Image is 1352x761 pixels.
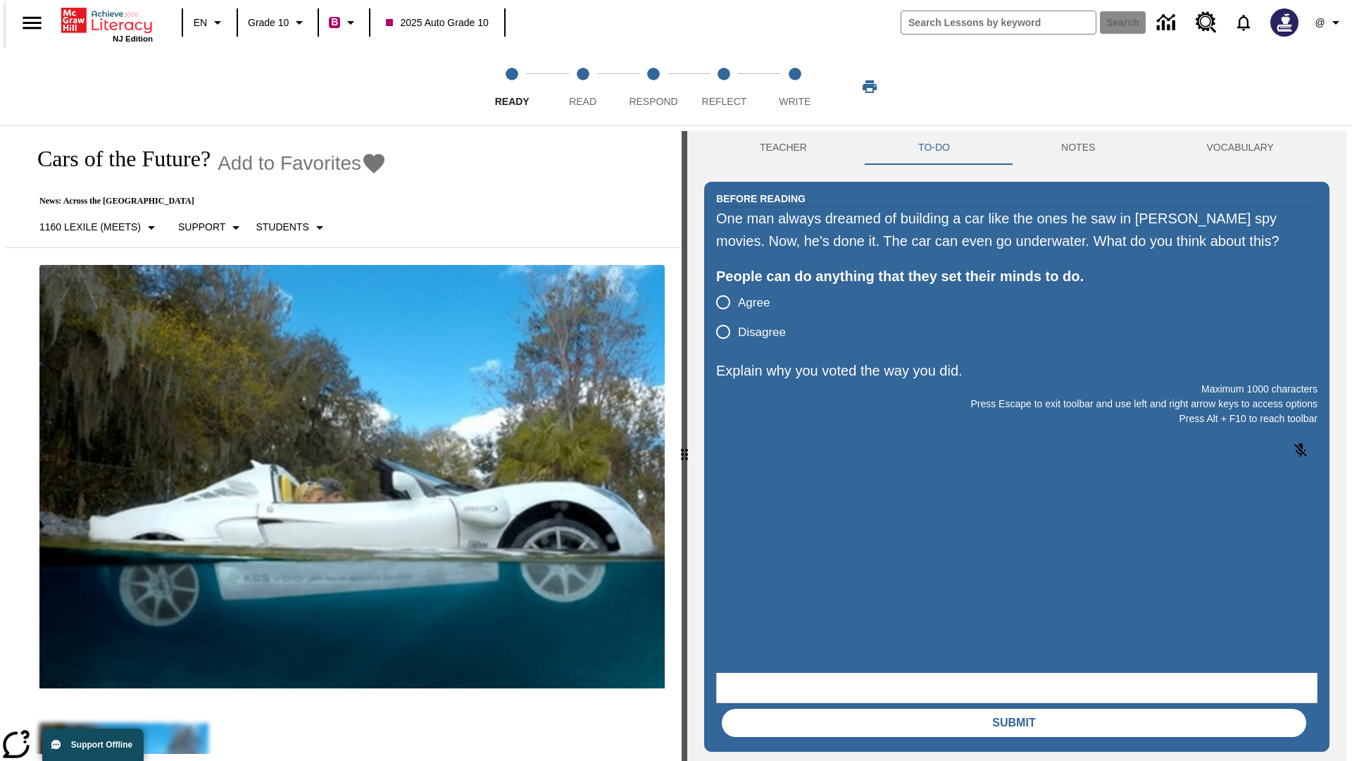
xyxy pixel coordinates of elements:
button: Select Lexile, 1160 Lexile (Meets) [34,215,165,240]
span: Add to Favorites [218,152,361,175]
div: Instructional Panel Tabs [704,131,1329,165]
input: search field [901,11,1096,34]
button: Print [847,74,892,99]
span: B [331,13,338,31]
h2: Before Reading [716,191,806,206]
div: Home [61,5,153,43]
span: Grade 10 [248,16,289,30]
button: VOCABULARY [1151,131,1329,165]
h1: Cars of the Future? [23,146,211,172]
div: Press Enter or Spacebar and then press right and left arrow keys to move the slider [682,131,687,761]
p: Students [256,220,308,235]
p: Press Alt + F10 to reach toolbar [716,412,1317,426]
span: Support Offline [71,740,132,750]
span: Respond [629,96,677,107]
button: Click to activate and allow voice recognition [1284,433,1317,467]
div: People can do anything that they set their minds to do. [716,265,1317,287]
button: Teacher [704,131,863,165]
button: NOTES [1006,131,1151,165]
button: Write step 5 of 5 [754,48,836,125]
button: Submit [722,709,1306,737]
img: Avatar [1270,8,1298,37]
span: Agree [738,294,770,312]
p: Maximum 1000 characters [716,382,1317,397]
span: Read [569,96,596,107]
button: Reflect step 4 of 5 [683,48,765,125]
button: Support Offline [42,729,144,761]
button: Select a new avatar [1262,4,1307,41]
body: Explain why you voted the way you did. Maximum 1000 characters Press Alt + F10 to reach toolbar P... [6,11,206,24]
span: NJ Edition [113,35,153,43]
span: 2025 Auto Grade 10 [386,16,488,30]
p: Explain why you voted the way you did. [716,359,1317,382]
button: Grade: Grade 10, Select a grade [242,10,313,35]
div: activity [687,131,1346,761]
img: High-tech automobile treading water. [39,265,665,688]
p: Support [178,220,225,235]
span: Disagree [738,323,786,342]
span: @ [1315,16,1325,30]
span: Ready [495,96,530,107]
button: TO-DO [863,131,1006,165]
span: Write [779,96,810,107]
button: Scaffolds, Support [173,215,250,240]
a: Notifications [1225,4,1262,41]
button: Language: EN, Select a language [187,10,232,35]
span: Reflect [702,96,747,107]
span: EN [194,16,207,30]
p: Press Escape to exit toolbar and use left and right arrow keys to access options [716,397,1317,412]
button: Boost Class color is violet red. Change class color [323,10,365,35]
p: News: Across the [GEOGRAPHIC_DATA] [23,196,387,206]
div: One man always dreamed of building a car like the ones he saw in [PERSON_NAME] spy movies. Now, h... [716,207,1317,252]
a: Data Center [1148,4,1187,42]
a: Resource Center, Will open in new tab [1187,4,1225,42]
button: Ready step 1 of 5 [471,48,553,125]
button: Read step 2 of 5 [542,48,623,125]
p: 1160 Lexile (Meets) [39,220,141,235]
button: Open side menu [11,2,53,44]
div: reading [6,131,682,754]
button: Profile/Settings [1307,10,1352,35]
button: Respond step 3 of 5 [613,48,694,125]
div: poll [716,287,797,347]
button: Select Student [250,215,333,240]
button: Add to Favorites - Cars of the Future? [218,151,387,175]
